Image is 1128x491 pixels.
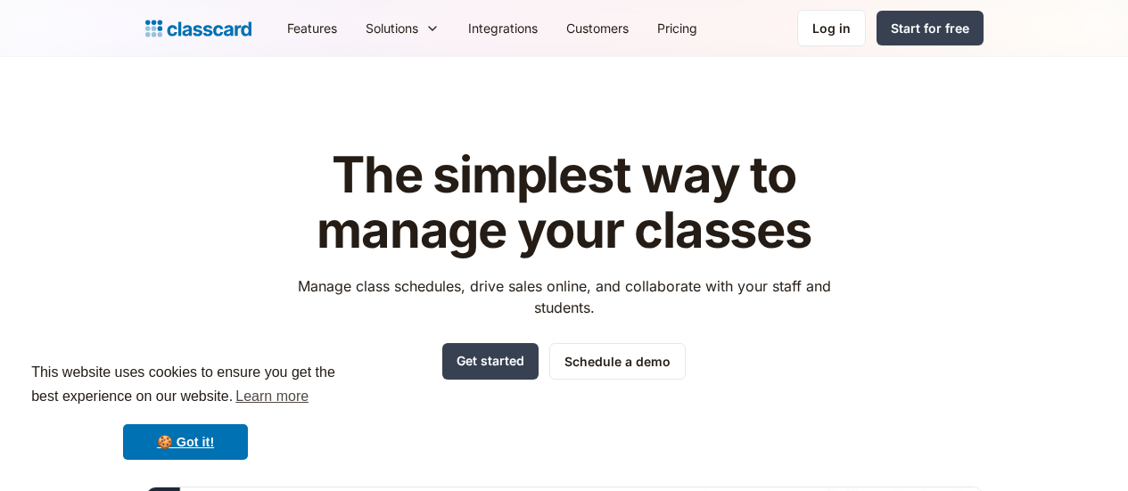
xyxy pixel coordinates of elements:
[442,343,539,380] a: Get started
[281,275,847,318] p: Manage class schedules, drive sales online, and collaborate with your staff and students.
[891,19,969,37] div: Start for free
[281,148,847,258] h1: The simplest way to manage your classes
[273,8,351,48] a: Features
[145,16,251,41] a: home
[454,8,552,48] a: Integrations
[366,19,418,37] div: Solutions
[233,383,311,410] a: learn more about cookies
[123,424,248,460] a: dismiss cookie message
[31,362,340,410] span: This website uses cookies to ensure you get the best experience on our website.
[351,8,454,48] div: Solutions
[643,8,712,48] a: Pricing
[797,10,866,46] a: Log in
[812,19,851,37] div: Log in
[14,345,357,477] div: cookieconsent
[552,8,643,48] a: Customers
[877,11,984,45] a: Start for free
[549,343,686,380] a: Schedule a demo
